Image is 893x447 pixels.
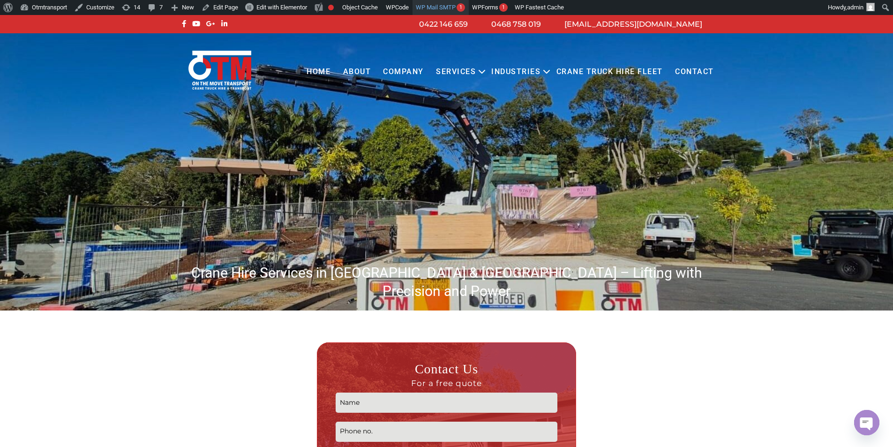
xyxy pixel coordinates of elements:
[669,59,720,85] a: Contact
[847,4,863,11] span: admin
[430,59,482,85] a: Services
[187,50,253,91] img: Otmtransport
[336,378,557,388] span: For a free quote
[459,4,462,10] span: 1
[419,20,468,29] a: 0422 146 659
[485,59,547,85] a: Industries
[550,59,668,85] a: Crane Truck Hire Fleet
[180,264,714,300] h1: Crane Hire Services in [GEOGRAPHIC_DATA] & [GEOGRAPHIC_DATA] – Lifting with Precision and Power
[256,4,307,11] span: Edit with Elementor
[336,361,557,388] h3: Contact Us
[300,59,337,85] a: Home
[377,59,430,85] a: COMPANY
[564,20,702,29] a: [EMAIL_ADDRESS][DOMAIN_NAME]
[328,5,334,10] div: Focus keyphrase not set
[499,3,508,12] div: 1
[337,59,377,85] a: About
[336,422,557,442] input: Phone no.
[491,20,541,29] a: 0468 758 019
[336,393,557,413] input: Name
